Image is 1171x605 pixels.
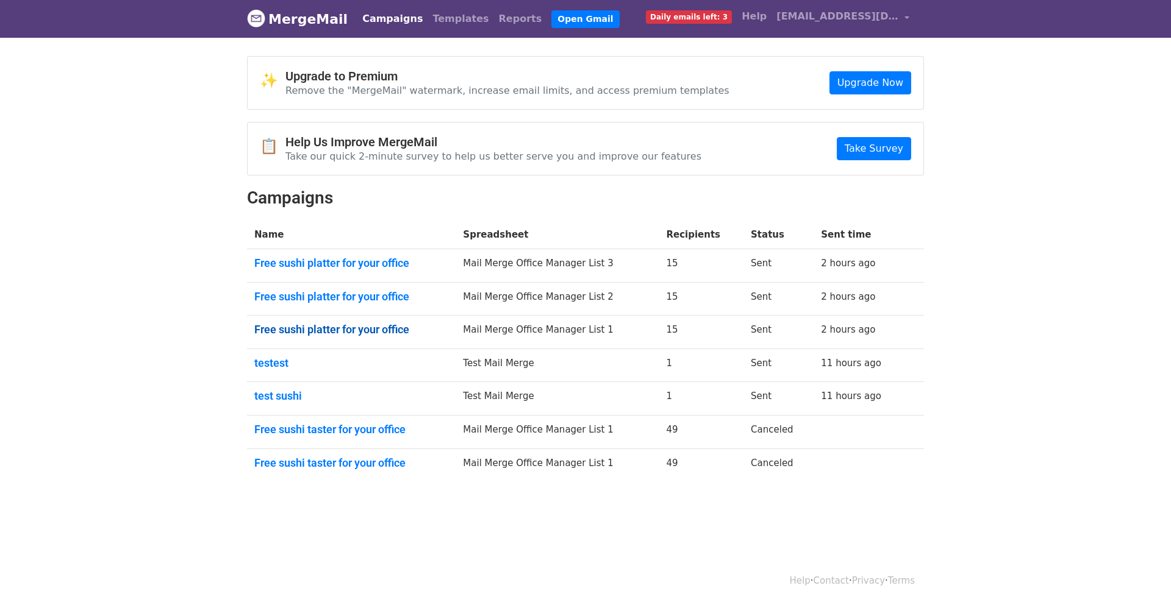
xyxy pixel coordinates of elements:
[743,416,814,449] td: Canceled
[456,282,659,316] td: Mail Merge Office Manager List 2
[821,358,881,369] a: 11 hours ago
[456,416,659,449] td: Mail Merge Office Manager List 1
[285,135,701,149] h4: Help Us Improve MergeMail
[456,448,659,481] td: Mail Merge Office Manager List 1
[551,10,619,28] a: Open Gmail
[888,575,915,586] a: Terms
[659,316,743,349] td: 15
[659,416,743,449] td: 49
[285,150,701,163] p: Take our quick 2-minute survey to help us better serve you and improve our features
[254,356,448,370] a: testest
[659,448,743,481] td: 49
[456,382,659,416] td: Test Mail Merge
[829,71,911,94] a: Upgrade Now
[260,72,285,90] span: ✨
[837,137,911,160] a: Take Survey
[776,9,898,24] span: [EMAIL_ADDRESS][DOMAIN_NAME]
[821,291,875,302] a: 2 hours ago
[254,389,448,403] a: test sushi
[247,221,456,249] th: Name
[659,221,743,249] th: Recipients
[821,391,881,402] a: 11 hours ago
[790,575,811,586] a: Help
[659,348,743,382] td: 1
[456,348,659,382] td: Test Mail Merge
[247,9,265,27] img: MergeMail logo
[254,290,448,303] a: Free sushi platter for your office
[254,257,448,270] a: Free sushi platter for your office
[641,4,737,29] a: Daily emails left: 3
[494,7,547,31] a: Reports
[247,6,348,32] a: MergeMail
[743,221,814,249] th: Status
[646,10,732,24] span: Daily emails left: 3
[456,316,659,349] td: Mail Merge Office Manager List 1
[456,249,659,283] td: Mail Merge Office Manager List 3
[247,188,924,208] h2: Campaigns
[743,249,814,283] td: Sent
[659,282,743,316] td: 15
[254,456,448,470] a: Free sushi taster for your office
[737,4,772,29] a: Help
[1110,547,1171,605] iframe: Chat Widget
[821,258,875,269] a: 2 hours ago
[254,323,448,336] a: Free sushi platter for your office
[456,221,659,249] th: Spreadsheet
[428,7,493,31] a: Templates
[852,575,885,586] a: Privacy
[357,7,428,31] a: Campaigns
[254,423,448,436] a: Free sushi taster for your office
[743,348,814,382] td: Sent
[659,249,743,283] td: 15
[285,69,729,83] h4: Upgrade to Premium
[285,84,729,97] p: Remove the "MergeMail" watermark, increase email limits, and access premium templates
[814,575,849,586] a: Contact
[260,138,285,155] span: 📋
[743,316,814,349] td: Sent
[659,382,743,416] td: 1
[743,282,814,316] td: Sent
[743,448,814,481] td: Canceled
[772,4,914,33] a: [EMAIL_ADDRESS][DOMAIN_NAME]
[814,221,906,249] th: Sent time
[743,382,814,416] td: Sent
[821,324,875,335] a: 2 hours ago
